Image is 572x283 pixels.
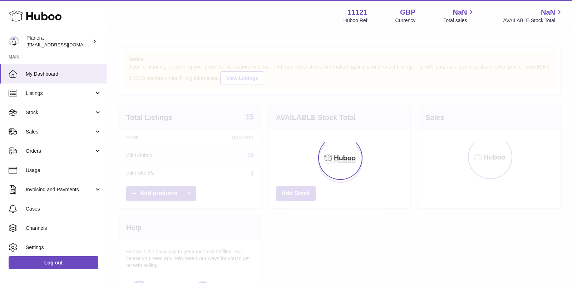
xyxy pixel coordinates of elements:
[9,36,19,47] img: saiyani@planera.care
[26,148,94,155] span: Orders
[26,42,105,47] span: [EMAIL_ADDRESS][DOMAIN_NAME]
[26,35,91,48] div: Planera
[503,7,563,24] a: NaN AVAILABLE Stock Total
[26,225,102,232] span: Channels
[26,109,94,116] span: Stock
[26,186,94,193] span: Invoicing and Payments
[26,206,102,212] span: Cases
[443,17,475,24] span: Total sales
[344,17,368,24] div: Huboo Ref
[453,7,467,17] span: NaN
[26,244,102,251] span: Settings
[26,167,102,174] span: Usage
[503,17,563,24] span: AVAILABLE Stock Total
[26,71,102,77] span: My Dashboard
[400,7,415,17] strong: GBP
[26,90,94,97] span: Listings
[443,7,475,24] a: NaN Total sales
[9,256,98,269] a: Log out
[541,7,555,17] span: NaN
[26,128,94,135] span: Sales
[347,7,368,17] strong: 11121
[395,17,416,24] div: Currency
